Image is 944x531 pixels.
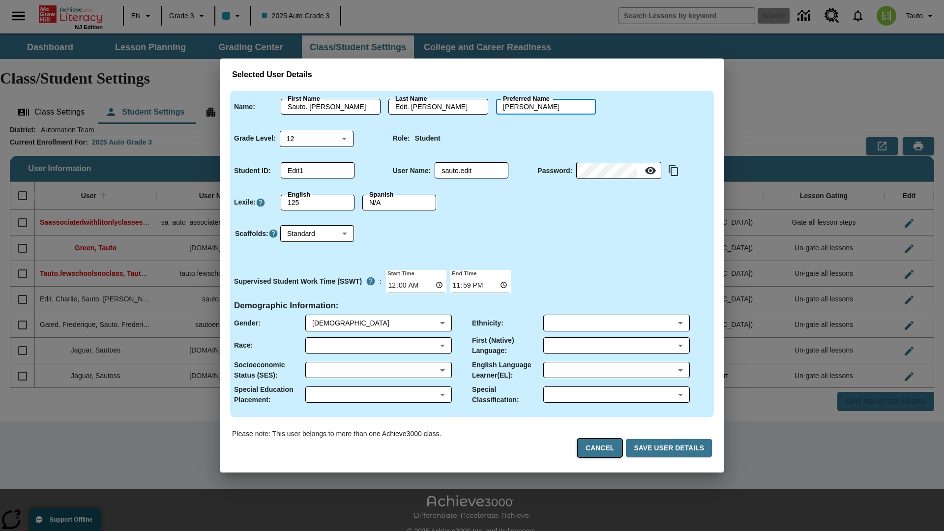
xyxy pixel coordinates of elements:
p: Ethnicity : [472,318,503,328]
div: Male [312,318,436,328]
p: Socioeconomic Status (SES) : [234,360,305,381]
p: Special Classification : [472,384,543,405]
p: Grade Level : [234,133,276,144]
p: Gender : [234,318,261,328]
button: Save User Details [626,439,712,457]
p: User Name : [393,166,431,176]
label: Last Name [395,94,427,103]
p: Student [415,133,441,144]
button: Cancel [578,439,622,457]
p: Student ID : [234,166,271,176]
label: Start Time [386,269,414,277]
h3: Selected User Details [232,70,712,80]
div: Password [576,163,661,179]
p: English Language Learner(EL) : [472,360,543,381]
p: Name : [234,102,255,112]
p: Supervised Student Work Time (SSWT) [234,276,362,287]
div: Grade Level [280,130,354,147]
div: User Name [435,163,508,178]
div: Student ID [281,163,354,178]
div: Scaffolds [280,226,354,242]
label: English [288,190,310,199]
label: Spanish [369,190,394,199]
div: : [234,272,382,290]
h4: Demographic Information : [234,301,339,311]
a: Click here to know more about Lexiles, Will open in new tab [256,198,265,207]
div: 12 [280,130,354,147]
label: End Time [450,269,476,277]
p: First (Native) Language : [472,335,543,356]
p: Please note: This user belongs to more than one Achieve3000 class. [232,429,441,439]
p: Race : [234,340,253,351]
button: Supervised Student Work Time is the timeframe when students can take LevelSet and when lessons ar... [362,272,380,290]
p: Special Education Placement : [234,384,305,405]
div: Standard [280,226,354,242]
label: Preferred Name [503,94,550,103]
p: Scaffolds : [235,229,268,239]
button: Click here to know more about Scaffolds [268,229,278,239]
p: Lexile : [234,197,256,207]
label: First Name [288,94,320,103]
button: Reveal Password [641,161,660,180]
p: Role : [393,133,410,144]
p: Password : [537,166,572,176]
button: Copy text to clipboard [665,162,682,179]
